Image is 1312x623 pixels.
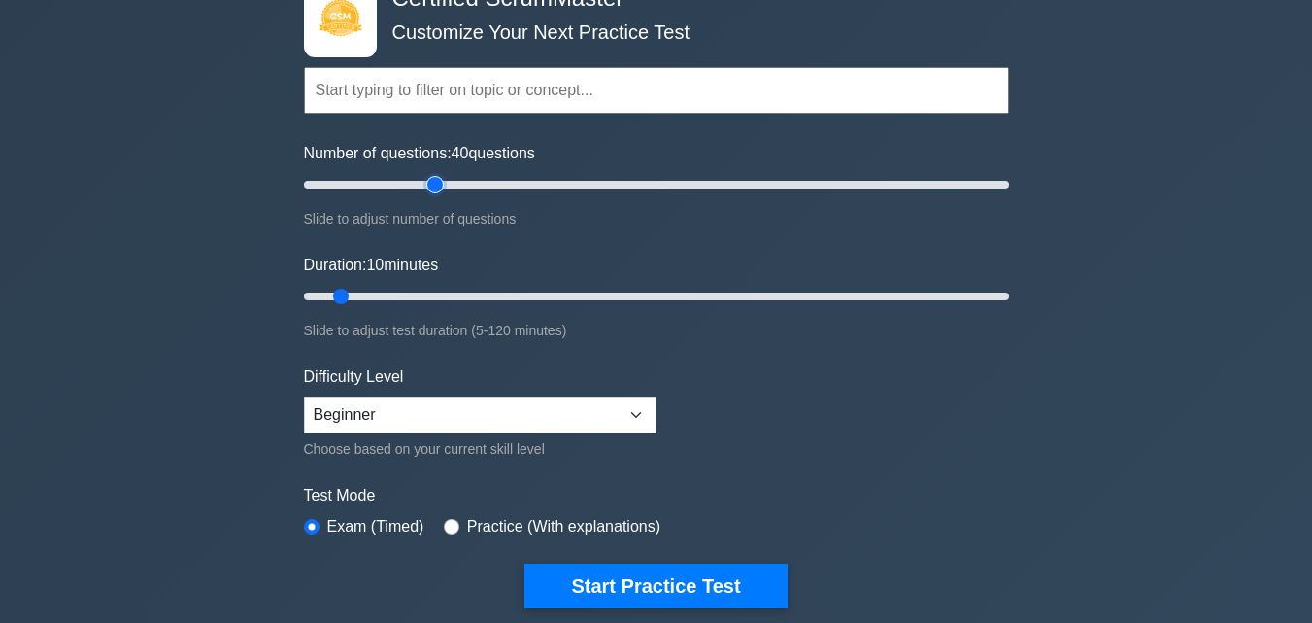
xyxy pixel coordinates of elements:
div: Choose based on your current skill level [304,437,656,461]
label: Test Mode [304,484,1009,507]
label: Number of questions: questions [304,142,535,165]
button: Start Practice Test [524,564,787,608]
label: Exam (Timed) [327,515,424,538]
label: Duration: minutes [304,254,439,277]
label: Difficulty Level [304,365,404,389]
span: 40 [452,145,469,161]
span: 10 [366,257,384,273]
div: Slide to adjust test duration (5-120 minutes) [304,319,1009,342]
div: Slide to adjust number of questions [304,207,1009,230]
label: Practice (With explanations) [467,515,660,538]
input: Start typing to filter on topic or concept... [304,67,1009,114]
